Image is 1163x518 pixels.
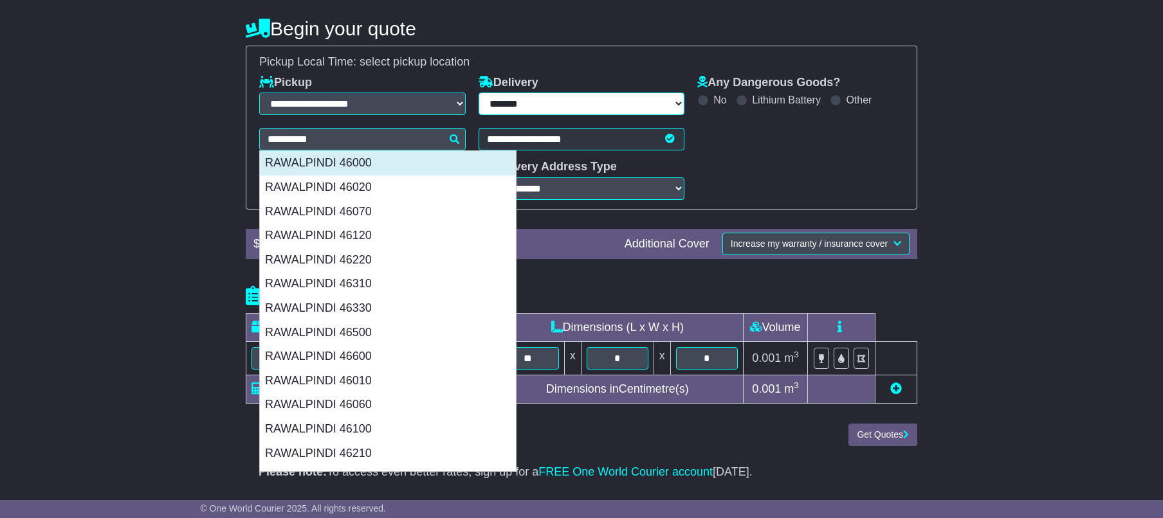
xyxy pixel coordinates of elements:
[784,352,799,364] span: m
[260,296,516,321] div: RAWALPINDI 46330
[246,285,407,307] h4: Package details |
[260,248,516,272] div: RAWALPINDI 46220
[260,321,516,345] div: RAWALPINDI 46500
[246,314,354,342] td: Type
[654,342,670,375] td: x
[743,314,807,342] td: Volume
[260,369,516,393] div: RAWALPINDI 46010
[618,237,716,251] div: Additional Cover
[846,94,872,106] label: Other
[538,465,713,478] a: FREE One World Courier account
[259,465,904,479] p: To access even better rates, sign up for a [DATE].
[260,465,516,490] div: RAWALPINDI 46300
[259,465,327,478] strong: Please note:
[794,350,799,359] sup: 3
[794,380,799,390] sup: 3
[752,382,781,395] span: 0.001
[247,237,618,251] div: $ FreightSafe warranty included
[479,160,617,174] label: Delivery Address Type
[752,352,781,364] span: 0.001
[246,375,354,404] td: Total
[479,76,538,90] label: Delivery
[260,344,516,369] div: RAWALPINDI 46600
[784,382,799,395] span: m
[731,238,888,249] span: Increase my warranty / insurance cover
[260,393,516,417] div: RAWALPINDI 46060
[260,272,516,296] div: RAWALPINDI 46310
[260,417,516,442] div: RAWALPINDI 46100
[564,342,581,375] td: x
[260,151,516,175] div: RAWALPINDI 46000
[260,224,516,248] div: RAWALPINDI 46120
[848,424,917,446] button: Get Quotes
[360,55,470,68] span: select pickup location
[253,55,910,69] div: Pickup Local Time:
[722,233,910,255] button: Increase my warranty / insurance cover
[752,94,821,106] label: Lithium Battery
[491,375,743,404] td: Dimensions in Centimetre(s)
[259,76,312,90] label: Pickup
[260,442,516,466] div: RAWALPINDI 46210
[200,503,386,514] span: © One World Courier 2025. All rights reserved.
[260,200,516,224] div: RAWALPINDI 46070
[697,76,840,90] label: Any Dangerous Goods?
[713,94,726,106] label: No
[890,382,902,395] a: Add new item
[246,18,917,39] h4: Begin your quote
[491,314,743,342] td: Dimensions (L x W x H)
[260,175,516,200] div: RAWALPINDI 46020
